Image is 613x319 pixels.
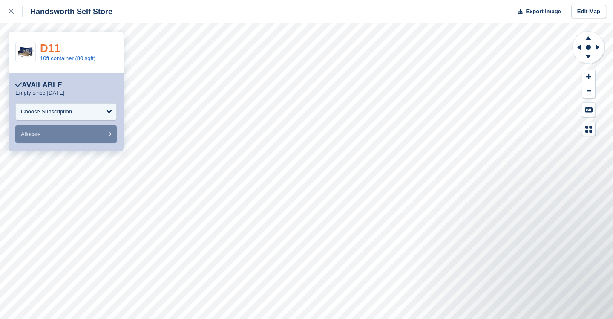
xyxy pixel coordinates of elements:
button: Zoom Out [582,84,595,98]
div: Available [15,81,62,90]
span: Allocate [21,131,40,137]
span: Export Image [526,7,561,16]
div: Choose Subscription [21,107,72,116]
button: Allocate [15,125,117,143]
button: Zoom In [582,70,595,84]
a: D11 [40,42,60,55]
button: Export Image [512,5,561,19]
a: 10ft container (80 sqft) [40,55,95,61]
div: Handsworth Self Store [23,6,112,17]
img: 10-ft-container.jpg [16,45,35,60]
p: Empty since [DATE] [15,90,64,96]
button: Map Legend [582,122,595,136]
button: Keyboard Shortcuts [582,103,595,117]
a: Edit Map [571,5,606,19]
